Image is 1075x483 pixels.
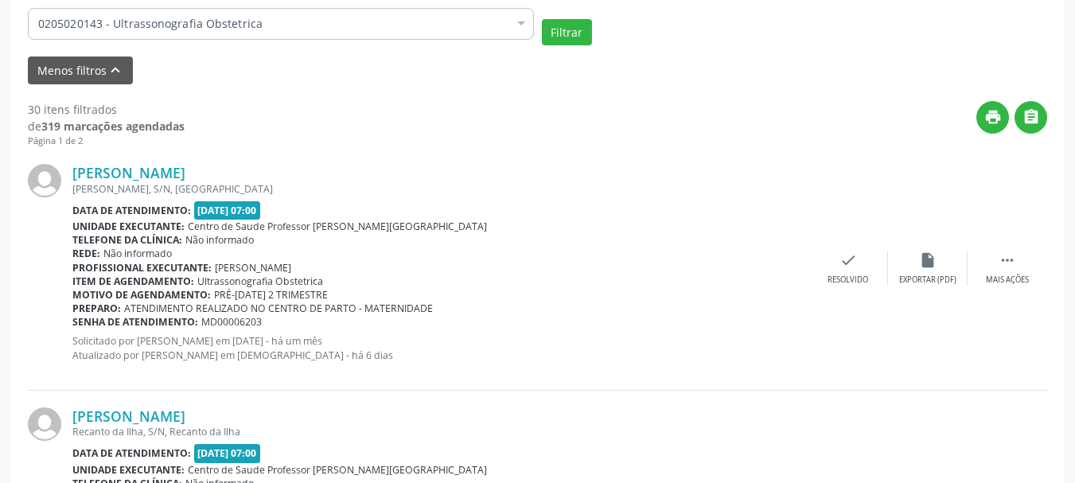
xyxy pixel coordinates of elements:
[28,134,185,148] div: Página 1 de 2
[38,16,508,32] span: 0205020143 - Ultrassonografia Obstetrica
[72,182,808,196] div: [PERSON_NAME], S/N, [GEOGRAPHIC_DATA]
[28,101,185,118] div: 30 itens filtrados
[28,56,133,84] button: Menos filtroskeyboard_arrow_up
[919,251,937,269] i: insert_drive_file
[899,275,956,286] div: Exportar (PDF)
[542,19,592,46] button: Filtrar
[1015,101,1047,134] button: 
[828,275,868,286] div: Resolvido
[72,204,191,217] b: Data de atendimento:
[201,315,262,329] span: MD00006203
[72,302,121,315] b: Preparo:
[72,247,100,260] b: Rede:
[72,463,185,477] b: Unidade executante:
[986,275,1029,286] div: Mais ações
[72,233,182,247] b: Telefone da clínica:
[72,164,185,181] a: [PERSON_NAME]
[72,334,808,361] p: Solicitado por [PERSON_NAME] em [DATE] - há um mês Atualizado por [PERSON_NAME] em [DEMOGRAPHIC_D...
[124,302,433,315] span: ATENDIMENTO REALIZADO NO CENTRO DE PARTO - MATERNIDADE
[194,201,261,220] span: [DATE] 07:00
[188,463,487,477] span: Centro de Saude Professor [PERSON_NAME][GEOGRAPHIC_DATA]
[197,275,323,288] span: Ultrassonografia Obstetrica
[215,261,291,275] span: [PERSON_NAME]
[41,119,185,134] strong: 319 marcações agendadas
[214,288,328,302] span: PRÉ-[DATE] 2 TRIMESTRE
[839,251,857,269] i: check
[1022,108,1040,126] i: 
[72,407,185,425] a: [PERSON_NAME]
[103,247,172,260] span: Não informado
[107,61,124,79] i: keyboard_arrow_up
[28,164,61,197] img: img
[72,275,194,288] b: Item de agendamento:
[188,220,487,233] span: Centro de Saude Professor [PERSON_NAME][GEOGRAPHIC_DATA]
[999,251,1016,269] i: 
[72,315,198,329] b: Senha de atendimento:
[72,425,808,438] div: Recanto da Ilha, S/N, Recanto da Ilha
[194,444,261,462] span: [DATE] 07:00
[72,261,212,275] b: Profissional executante:
[28,407,61,441] img: img
[72,288,211,302] b: Motivo de agendamento:
[185,233,254,247] span: Não informado
[72,446,191,460] b: Data de atendimento:
[984,108,1002,126] i: print
[72,220,185,233] b: Unidade executante:
[976,101,1009,134] button: print
[28,118,185,134] div: de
